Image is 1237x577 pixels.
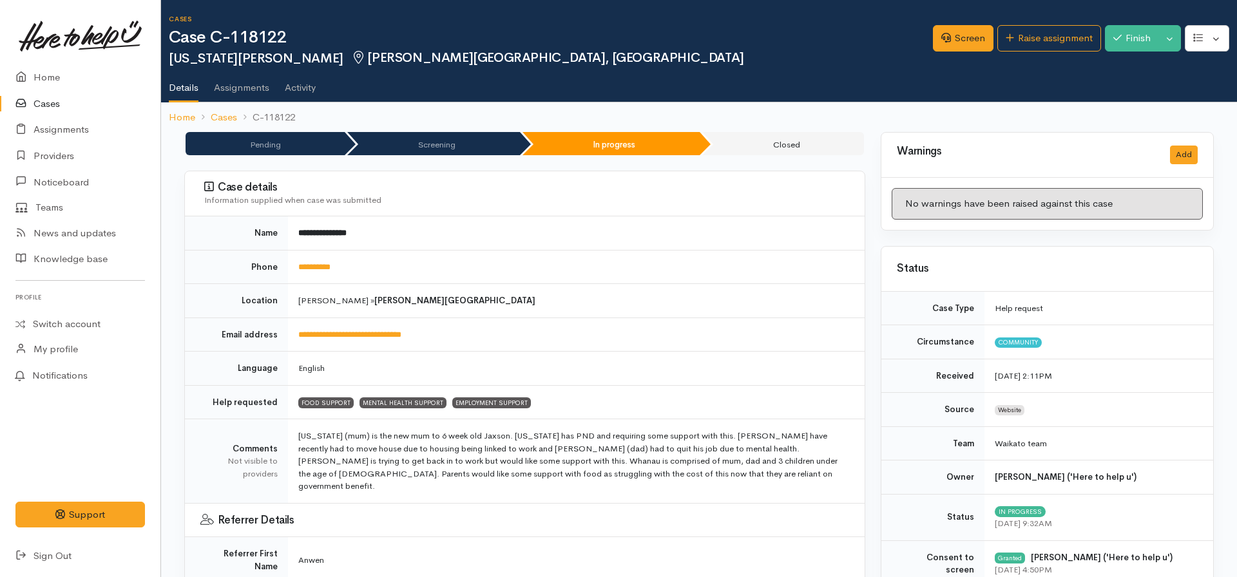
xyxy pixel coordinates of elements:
td: Name [185,216,288,250]
td: Team [881,426,984,460]
td: Case Type [881,292,984,325]
td: Received [881,359,984,393]
td: Phone [185,250,288,284]
li: Pending [186,132,345,155]
span: EMPLOYMENT SUPPORT [452,397,531,408]
a: Assignments [214,65,269,101]
td: Help request [984,292,1213,325]
span: Website [995,405,1024,415]
td: Language [185,352,288,386]
span: MENTAL HEALTH SUPPORT [360,397,446,408]
div: Information supplied when case was submitted [204,194,849,207]
span: Anwen [298,554,324,565]
td: [US_STATE] (mum) is the new mum to 6 week old Jaxson. [US_STATE] has PND and requiring some suppo... [288,419,865,504]
li: Screening [347,132,519,155]
a: Activity [285,65,316,101]
b: [PERSON_NAME] ('Here to help u') [1031,552,1173,563]
td: Source [881,393,984,427]
span: Waikato team [995,438,1047,449]
span: Community [995,337,1042,348]
a: Raise assignment [997,25,1101,52]
h6: Profile [15,288,145,306]
button: Finish [1105,25,1159,52]
a: Home [169,110,195,125]
b: [PERSON_NAME][GEOGRAPHIC_DATA] [374,295,535,306]
nav: breadcrumb [161,102,1237,133]
td: Help requested [185,385,288,419]
h6: Cases [169,15,933,23]
div: Not visible to providers [200,455,278,480]
span: [PERSON_NAME][GEOGRAPHIC_DATA], [GEOGRAPHIC_DATA] [351,50,744,66]
button: Add [1170,146,1198,164]
h3: Warnings [897,146,1155,158]
a: Cases [211,110,237,125]
span: FOOD SUPPORT [298,397,354,408]
h1: Case C-118122 [169,28,933,47]
span: In progress [995,506,1046,516]
b: [PERSON_NAME] ('Here to help u') [995,471,1136,482]
td: Email address [185,317,288,352]
td: Owner [881,460,984,495]
h3: Case details [204,181,849,194]
h3: Status [897,263,1198,275]
button: Support [15,502,145,528]
a: Screen [933,25,993,52]
div: Granted [995,553,1025,563]
h2: [US_STATE][PERSON_NAME] [169,51,933,66]
li: C-118122 [237,110,295,125]
h3: Referrer Details [200,514,849,527]
li: In progress [523,132,700,155]
td: Circumstance [881,325,984,359]
td: Location [185,284,288,318]
div: [DATE] 9:32AM [995,517,1198,530]
span: [PERSON_NAME] » [298,295,535,306]
li: Closed [702,132,864,155]
td: English [288,352,865,386]
div: [DATE] 4:50PM [995,563,1198,576]
div: No warnings have been raised against this case [892,188,1203,220]
time: [DATE] 2:11PM [995,370,1052,381]
td: Comments [185,419,288,504]
a: Details [169,65,198,102]
td: Status [881,494,984,540]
